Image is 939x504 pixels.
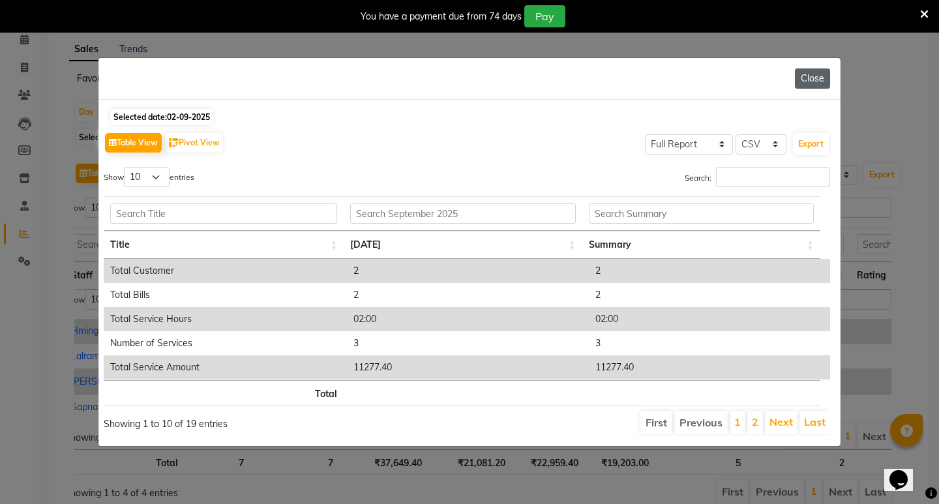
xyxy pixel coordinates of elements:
[884,452,926,491] iframe: chat widget
[169,138,179,148] img: pivot.png
[347,307,588,331] td: 02:00
[110,203,337,224] input: Search Title
[685,167,830,187] label: Search:
[347,379,588,404] td: 5638.70
[347,331,588,355] td: 3
[105,133,162,153] button: Table View
[804,415,826,428] a: Last
[104,167,194,187] label: Show entries
[104,231,344,259] th: Title: activate to sort column ascending
[104,259,347,283] td: Total Customer
[350,203,575,224] input: Search September 2025
[524,5,565,27] button: Pay
[104,380,344,406] th: Total
[347,355,588,379] td: 11277.40
[347,259,588,283] td: 2
[104,331,347,355] td: Number of Services
[104,307,347,331] td: Total Service Hours
[104,283,347,307] td: Total Bills
[589,379,830,404] td: 5638.70
[793,133,829,155] button: Export
[344,231,582,259] th: September 2025: activate to sort column ascending
[734,415,741,428] a: 1
[347,283,588,307] td: 2
[104,409,395,431] div: Showing 1 to 10 of 19 entries
[589,331,830,355] td: 3
[582,231,820,259] th: Summary: activate to sort column ascending
[104,379,347,404] td: Average Ticket (Service)
[795,68,830,89] button: Close
[124,167,170,187] select: Showentries
[589,355,830,379] td: 11277.40
[589,259,830,283] td: 2
[167,112,210,122] span: 02-09-2025
[752,415,758,428] a: 2
[104,355,347,379] td: Total Service Amount
[589,307,830,331] td: 02:00
[166,133,223,153] button: Pivot View
[589,203,814,224] input: Search Summary
[110,109,213,125] span: Selected date:
[769,415,793,428] a: Next
[589,283,830,307] td: 2
[716,167,830,187] input: Search:
[361,10,522,23] div: You have a payment due from 74 days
